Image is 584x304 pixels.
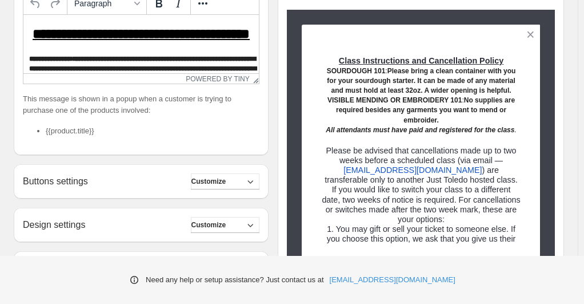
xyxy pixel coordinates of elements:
span: : [327,67,518,94]
h6: 1. You may gift or sell your ticket to someone else. If you choose this option, we ask that you g... [322,224,520,254]
li: {{product.title}} [46,125,259,137]
strong: Please bring a clean container with you for your sourdough starter. It can be made of any materia... [327,67,517,94]
div: Resize [250,74,259,84]
h6: If you would like to switch your class to a different date, two weeks of notice is required. For ... [322,185,520,224]
strong: Class Instructions and Cancellation Policy [339,56,503,65]
h2: Design settings [23,219,85,230]
span: : [327,96,517,124]
p: This message is shown in a popup when a customer is trying to purchase one of the products involved: [23,93,259,116]
h2: Buttons settings [23,176,88,187]
span: Customize [191,177,226,186]
a: [EMAIL_ADDRESS][DOMAIN_NAME] [330,274,455,286]
a: [EMAIL_ADDRESS][DOMAIN_NAME] [343,165,482,175]
strong: SOURDOUGH 101 [327,67,386,75]
strong: VISIBLE MENDING OR EMBROIDERY 101 [327,96,462,104]
iframe: Rich Text Area [23,15,259,73]
span: Customize [191,220,226,230]
button: Customize [191,173,259,189]
strong: All attendants must have paid and registered for the class [326,126,514,134]
strong: No supplies are required besides any garments you want to mend or embroider. [336,96,517,124]
h6: Please be advised that cancellations made up to two weeks before a scheduled class (via email — )... [322,146,520,185]
button: Customize [191,217,259,233]
body: Rich Text Area. Press ALT-0 for help. [5,11,231,297]
a: Powered by Tiny [186,75,250,83]
span: . [326,126,516,134]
